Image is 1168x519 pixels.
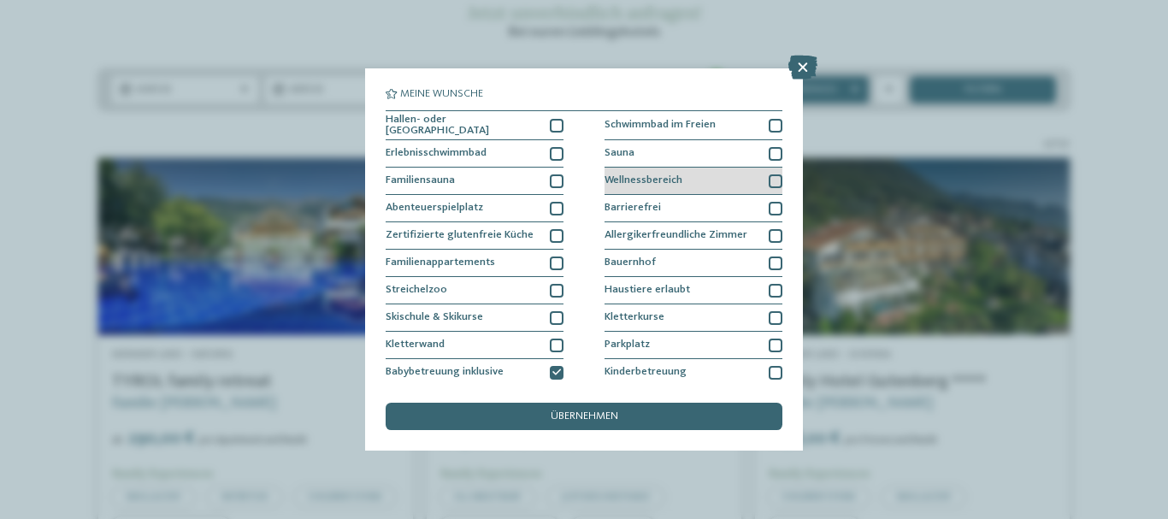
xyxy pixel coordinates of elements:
span: Haustiere erlaubt [605,285,690,296]
span: Abenteuerspielplatz [386,203,483,214]
span: Babybetreuung inklusive [386,367,504,378]
span: Skischule & Skikurse [386,312,483,323]
span: Streichelzoo [386,285,447,296]
span: Schwimmbad im Freien [605,120,716,131]
span: Kletterwand [386,339,445,351]
span: Erlebnisschwimmbad [386,148,487,159]
span: Parkplatz [605,339,650,351]
span: Meine Wünsche [400,89,483,100]
span: Sauna [605,148,634,159]
span: Familienappartements [386,257,495,268]
span: Allergikerfreundliche Zimmer [605,230,747,241]
span: Familiensauna [386,175,455,186]
span: Zertifizierte glutenfreie Küche [386,230,534,241]
span: Kinderbetreuung [605,367,687,378]
span: übernehmen [551,411,618,422]
span: Bauernhof [605,257,656,268]
span: Barrierefrei [605,203,661,214]
span: Hallen- oder [GEOGRAPHIC_DATA] [386,115,540,137]
span: Wellnessbereich [605,175,682,186]
span: Kletterkurse [605,312,664,323]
